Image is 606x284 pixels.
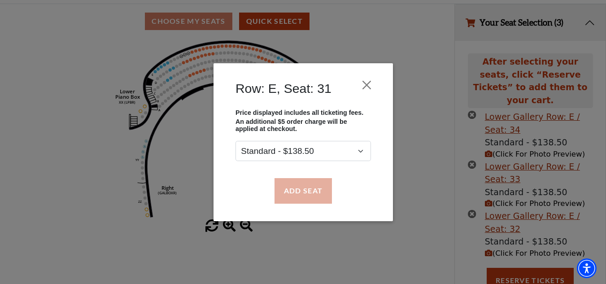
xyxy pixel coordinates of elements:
button: Add Seat [274,178,331,203]
div: Accessibility Menu [577,258,597,278]
button: Close [358,76,375,93]
p: An additional $5 order charge will be applied at checkout. [235,118,371,132]
p: Price displayed includes all ticketing fees. [235,109,371,116]
h4: Row: E, Seat: 31 [235,81,331,96]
